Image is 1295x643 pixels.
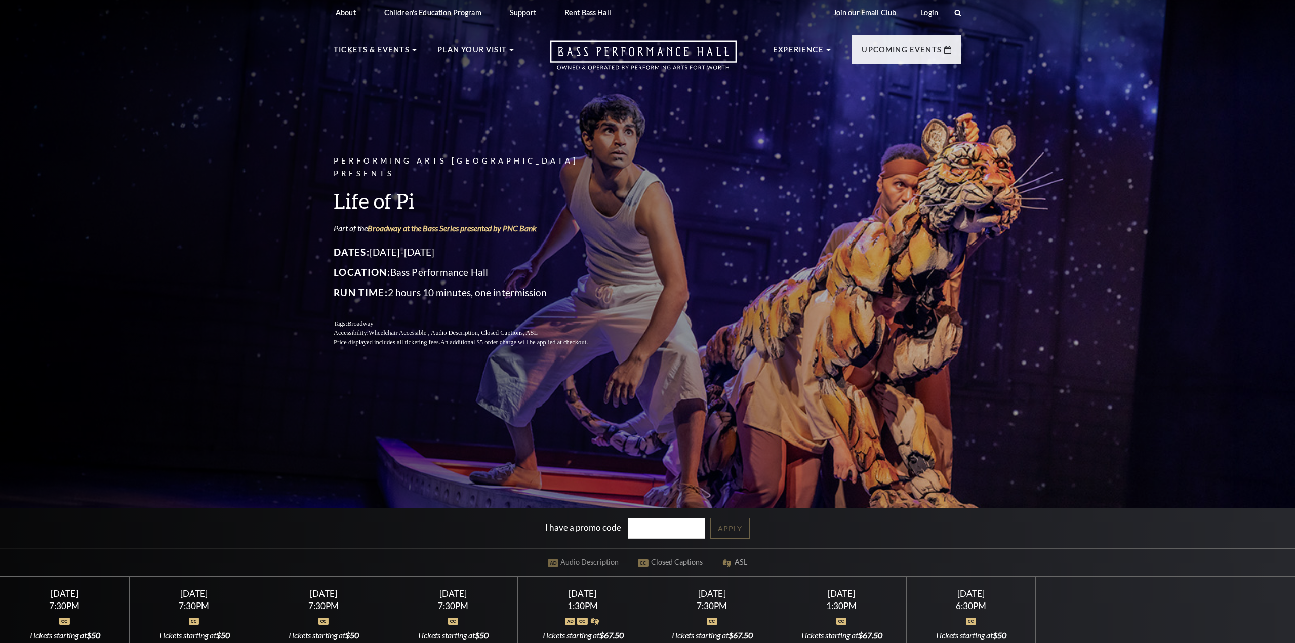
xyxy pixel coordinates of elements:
img: icon_ad.svg [565,618,576,625]
div: 1:30PM [789,601,894,610]
span: Dates: [334,246,370,258]
div: 7:30PM [400,601,505,610]
span: $50 [993,630,1006,640]
div: 6:30PM [918,601,1023,610]
p: About [336,8,356,17]
p: Tags: [334,319,612,329]
p: Support [510,8,536,17]
p: Accessibility: [334,328,612,338]
span: $50 [345,630,359,640]
span: $67.50 [729,630,753,640]
label: I have a promo code [545,522,621,533]
div: 7:30PM [660,601,764,610]
p: Bass Performance Hall [334,264,612,280]
div: 7:30PM [12,601,117,610]
p: Part of the [334,223,612,234]
img: icon_oc.svg [318,618,329,625]
p: Children's Education Program [384,8,481,17]
p: 2 hours 10 minutes, one intermission [334,285,612,301]
img: icon_oc.svg [189,618,199,625]
p: Experience [773,44,824,62]
span: Location: [334,266,390,278]
p: Performing Arts [GEOGRAPHIC_DATA] Presents [334,155,612,180]
span: Wheelchair Accessible , Audio Description, Closed Captions, ASL [369,329,538,336]
div: Tickets starting at [660,630,764,641]
a: Broadway at the Bass Series presented by PNC Bank [368,223,537,233]
div: Tickets starting at [400,630,505,641]
div: [DATE] [271,588,376,599]
div: Tickets starting at [12,630,117,641]
p: Price displayed includes all ticketing fees. [334,338,612,347]
img: icon_oc.svg [707,618,717,625]
div: Tickets starting at [918,630,1023,641]
div: [DATE] [789,588,894,599]
div: Tickets starting at [142,630,247,641]
span: $50 [475,630,489,640]
h3: Life of Pi [334,188,612,214]
img: icon_oc.svg [966,618,977,625]
div: [DATE] [12,588,117,599]
p: Upcoming Events [862,44,942,62]
p: Rent Bass Hall [564,8,611,17]
div: [DATE] [530,588,635,599]
div: Tickets starting at [530,630,635,641]
img: icon_oc.svg [577,618,588,625]
div: [DATE] [660,588,764,599]
div: [DATE] [142,588,247,599]
span: Broadway [347,320,374,327]
img: icon_asla.svg [590,618,600,625]
span: Run Time: [334,287,388,298]
img: icon_oc.svg [836,618,847,625]
span: An additional $5 order charge will be applied at checkout. [440,339,588,346]
span: $67.50 [858,630,882,640]
p: Plan Your Visit [437,44,507,62]
div: [DATE] [400,588,505,599]
img: icon_oc.svg [448,618,459,625]
p: [DATE]-[DATE] [334,244,612,260]
div: Tickets starting at [271,630,376,641]
div: 1:30PM [530,601,635,610]
span: $50 [87,630,100,640]
div: 7:30PM [271,601,376,610]
div: 7:30PM [142,601,247,610]
img: icon_oc.svg [59,618,70,625]
span: $50 [216,630,230,640]
div: Tickets starting at [789,630,894,641]
p: Tickets & Events [334,44,410,62]
span: $67.50 [599,630,624,640]
div: [DATE] [918,588,1023,599]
